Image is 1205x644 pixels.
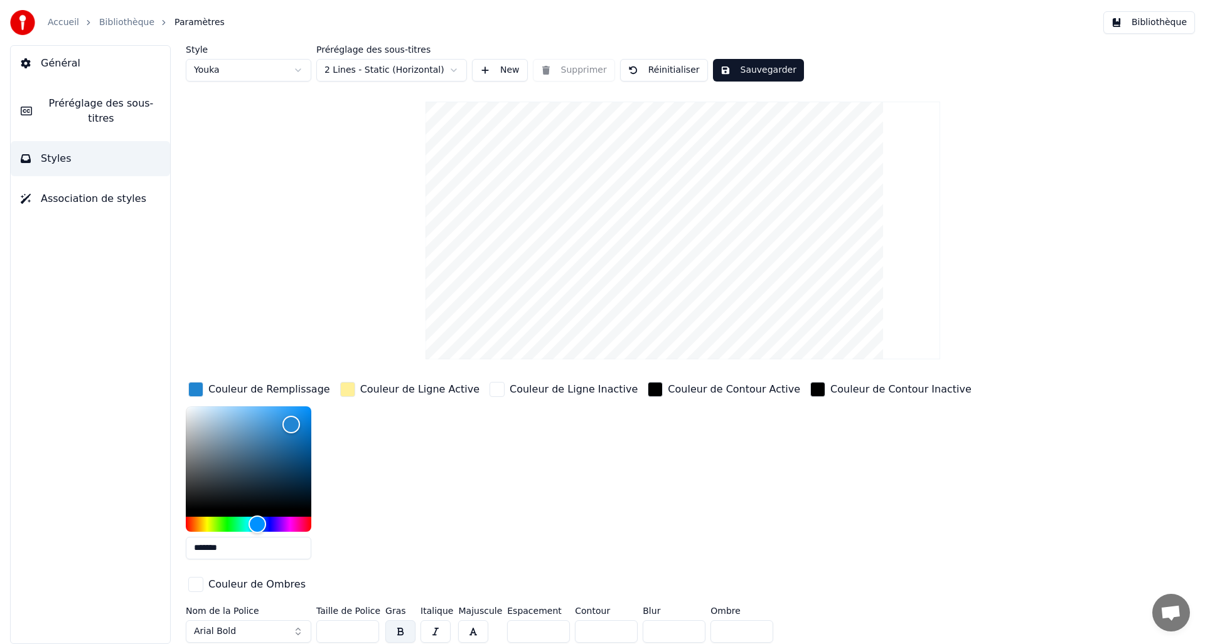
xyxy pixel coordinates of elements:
[830,382,972,397] div: Couleur de Contour Inactive
[668,382,800,397] div: Couleur de Contour Active
[208,577,306,592] div: Couleur de Ombres
[186,379,333,399] button: Couleur de Remplissage
[41,151,72,166] span: Styles
[194,625,236,638] span: Arial Bold
[186,517,311,532] div: Hue
[99,16,154,29] a: Bibliothèque
[186,406,311,509] div: Color
[338,379,482,399] button: Couleur de Ligne Active
[11,46,170,81] button: Général
[316,606,380,615] label: Taille de Police
[710,606,773,615] label: Ombre
[620,59,708,82] button: Réinitialiser
[1103,11,1195,34] button: Bibliothèque
[10,10,35,35] img: youka
[487,379,640,399] button: Couleur de Ligne Inactive
[458,606,502,615] label: Majuscule
[11,181,170,216] button: Association de styles
[11,86,170,136] button: Préréglage des sous-titres
[575,606,638,615] label: Contour
[420,606,453,615] label: Italique
[643,606,705,615] label: Blur
[713,59,804,82] button: Sauvegarder
[507,606,570,615] label: Espacement
[42,96,160,126] span: Préréglage des sous-titres
[174,16,225,29] span: Paramètres
[11,141,170,176] button: Styles
[48,16,225,29] nav: breadcrumb
[41,56,80,71] span: Général
[48,16,79,29] a: Accueil
[385,606,415,615] label: Gras
[186,45,311,54] label: Style
[1152,594,1190,631] div: Ouvrir le chat
[316,45,467,54] label: Préréglage des sous-titres
[186,574,308,594] button: Couleur de Ombres
[472,59,528,82] button: New
[208,382,330,397] div: Couleur de Remplissage
[510,382,638,397] div: Couleur de Ligne Inactive
[645,379,803,399] button: Couleur de Contour Active
[808,379,974,399] button: Couleur de Contour Inactive
[360,382,479,397] div: Couleur de Ligne Active
[41,191,146,206] span: Association de styles
[186,606,311,615] label: Nom de la Police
